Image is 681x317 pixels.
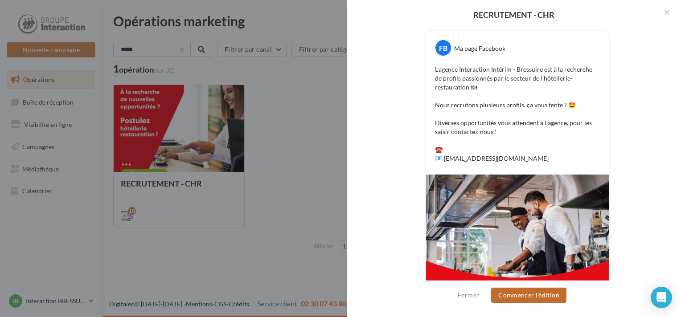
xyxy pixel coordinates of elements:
[454,44,505,53] div: Ma page Facebook
[491,288,566,303] button: Commencer l'édition
[651,287,672,308] div: Open Intercom Messenger
[454,290,483,301] button: Fermer
[435,40,451,56] div: FB
[361,11,667,19] div: RECRUTEMENT - CHR
[435,65,600,163] p: L’agence Interaction Intérim - Bressuire est à la recherche de profils passionnés par le secteur ...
